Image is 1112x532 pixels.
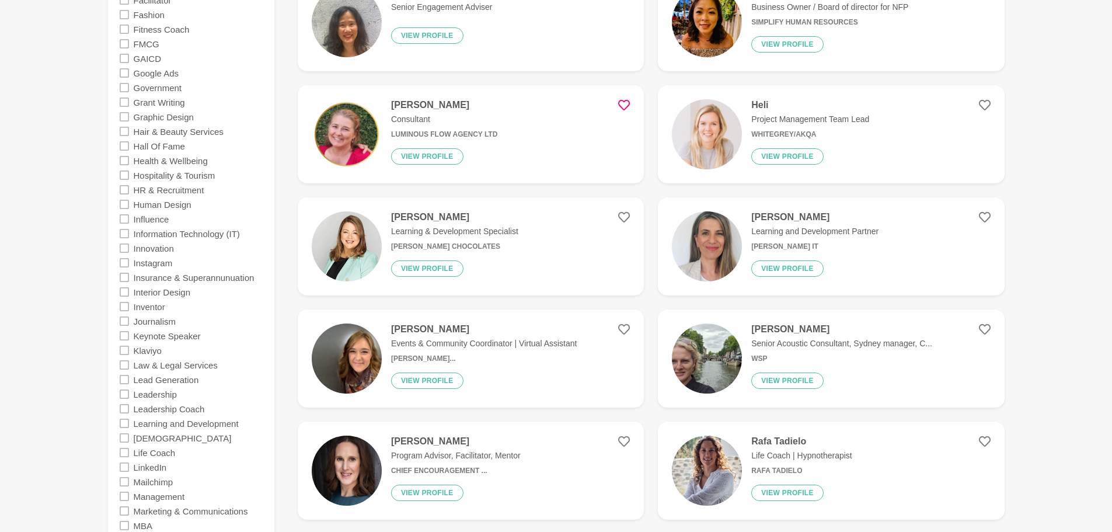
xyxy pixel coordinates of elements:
[751,211,879,223] h4: [PERSON_NAME]
[672,324,742,394] img: 53eecda49b44b0fa5c7e4658e3c88a9a3d7fca2b-3264x2448.jpg
[134,241,174,255] label: Innovation
[391,130,497,139] h6: Luminous Flow Agency Ltd
[134,7,165,22] label: Fashion
[134,299,165,314] label: Inventor
[134,153,208,168] label: Health & Wellbeing
[391,450,521,462] p: Program Advisor, Facilitator, Mentor
[134,168,215,182] label: Hospitality & Tourism
[751,373,824,389] button: View profile
[751,148,824,165] button: View profile
[751,485,824,501] button: View profile
[672,436,742,506] img: fa31caeded2b75eb4e8639c250120fd97a48a58f-1365x1365.jpg
[134,445,176,460] label: Life Coach
[134,80,182,95] label: Government
[134,489,185,503] label: Management
[134,95,185,109] label: Grant Writing
[134,387,177,401] label: Leadership
[751,1,908,13] p: Business Owner / Board of director for NFP
[391,211,518,223] h4: [PERSON_NAME]
[298,310,644,408] a: [PERSON_NAME]Events & Community Coordinator | Virtual Assistant[PERSON_NAME]...View profile
[658,422,1004,520] a: Rafa TadieloLife Coach | HypnotherapistRafa TadieloView profile
[391,354,577,363] h6: [PERSON_NAME]...
[134,401,205,416] label: Leadership Coach
[751,113,869,126] p: Project Management Team Lead
[391,467,521,475] h6: Chief Encouragement ...
[134,138,185,153] label: Hall Of Fame
[391,242,518,251] h6: [PERSON_NAME] Chocolates
[134,255,173,270] label: Instagram
[134,211,169,226] label: Influence
[751,450,852,462] p: Life Coach | Hypnotherapist
[134,226,240,241] label: Information Technology (IT)
[134,474,173,489] label: Mailchimp
[672,211,742,281] img: 693b96eccddd06802ce26c106ca9803613a60666-532x654.jpg
[672,99,742,169] img: 55ddf3e14f0a47ac3963e7bd2996ccf1b28022e1-500x500.jpg
[134,109,194,124] label: Graphic Design
[312,324,382,394] img: 3bb0308ef97cdeba13f6aab3ad4febf320fa74a5-500x500.png
[391,225,518,238] p: Learning & Development Specialist
[391,260,463,277] button: View profile
[751,354,932,363] h6: WSP
[391,148,463,165] button: View profile
[134,36,159,51] label: FMCG
[391,436,521,447] h4: [PERSON_NAME]
[391,99,497,111] h4: [PERSON_NAME]
[658,310,1004,408] a: [PERSON_NAME]Senior Acoustic Consultant, Sydney manager, C...WSPView profile
[751,338,932,350] p: Senior Acoustic Consultant, Sydney manager, C...
[298,197,644,295] a: [PERSON_NAME]Learning & Development Specialist[PERSON_NAME] ChocolatesView profile
[134,270,255,284] label: Insurance & Superannunuation
[751,36,824,53] button: View profile
[391,485,463,501] button: View profile
[751,99,869,111] h4: Heli
[751,225,879,238] p: Learning and Development Partner
[298,422,644,520] a: [PERSON_NAME]Program Advisor, Facilitator, MentorChief Encouragement ...View profile
[134,416,239,430] label: Learning and Development
[134,372,199,387] label: Lead Generation
[658,85,1004,183] a: HeliProject Management Team LeadwhiteGREY/AKQAView profile
[751,436,852,447] h4: Rafa Tadielo
[751,467,852,475] h6: Rafa Tadielo
[134,343,162,357] label: Klaviyo
[391,113,497,126] p: Consultant
[751,260,824,277] button: View profile
[312,211,382,281] img: 96322dc04650aa32025917050f2fe47a3db266fa-474x474.jpg
[134,182,204,197] label: HR & Recruitment
[134,503,248,518] label: Marketing & Communications
[312,99,382,169] img: 95ed0b5d87fa9936ea0607c064def7179e7a1f30-1000x1000.png
[134,357,218,372] label: Law & Legal Services
[658,197,1004,295] a: [PERSON_NAME]Learning and Development Partner[PERSON_NAME] ITView profile
[134,65,179,80] label: Google Ads
[391,324,577,335] h4: [PERSON_NAME]
[134,460,167,474] label: LinkedIn
[134,22,190,36] label: Fitness Coach
[751,242,879,251] h6: [PERSON_NAME] IT
[134,124,224,138] label: Hair & Beauty Services
[391,1,493,13] p: Senior Engagement Adviser
[751,324,932,335] h4: [PERSON_NAME]
[134,314,176,328] label: Journalism
[134,51,162,65] label: GAICD
[134,284,191,299] label: Interior Design
[134,197,191,211] label: Human Design
[134,430,232,445] label: [DEMOGRAPHIC_DATA]
[391,338,577,350] p: Events & Community Coordinator | Virtual Assistant
[751,130,869,139] h6: whiteGREY/AKQA
[298,85,644,183] a: [PERSON_NAME]ConsultantLuminous Flow Agency LtdView profile
[391,373,463,389] button: View profile
[134,328,201,343] label: Keynote Speaker
[751,18,908,27] h6: Simplify Human Resources
[391,27,463,44] button: View profile
[312,436,382,506] img: 7101958983b318f7cf5c80865373780b656322cd-1327x1434.jpg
